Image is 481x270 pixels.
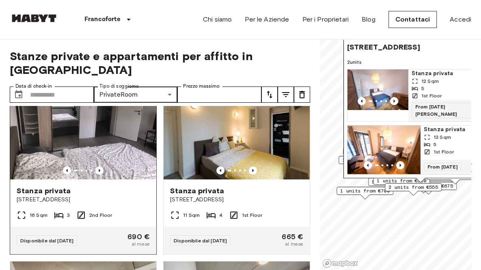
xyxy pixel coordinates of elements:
button: Previous image [390,97,398,105]
img: Marketing picture of unit DE-04-004-001-01HF [347,125,421,174]
span: Stanze private e appartamenti per affitto in [GEOGRAPHIC_DATA] [10,49,310,77]
button: Previous image [249,166,257,175]
label: Data di check-in [15,83,52,90]
span: 1st Floor [421,92,442,99]
label: Prezzo massimo [183,83,219,90]
img: Marketing picture of unit DE-04-030-001-01HF [164,82,310,179]
div: Map marker [385,183,442,196]
a: Mapbox logo [322,259,358,268]
span: al mese [132,240,150,248]
span: [STREET_ADDRESS] [347,42,420,52]
div: PrivateRoom [94,86,178,103]
span: 2 units from €675 [403,182,453,190]
div: Map marker [368,178,425,190]
span: 11 Sqm [183,212,200,219]
label: Tipo di soggiorno [99,83,139,90]
div: Map marker [339,156,395,168]
button: Choose date [11,86,27,103]
img: Marketing picture of unit DE-04-004-001-02HF [347,69,408,110]
p: Francoforte [84,15,121,24]
span: From [DATE][PERSON_NAME] [412,103,473,118]
button: tune [278,86,294,103]
button: Previous image [396,161,404,169]
div: Map marker [336,187,393,199]
span: 690 € [127,233,150,240]
span: Disponibile dal [DATE] [20,238,73,244]
span: Stanza privata [17,186,71,196]
span: 2nd Floor [89,212,112,219]
img: Habyt [10,14,58,22]
span: [STREET_ADDRESS] [17,196,150,204]
span: From [DATE] [424,163,461,171]
a: Accedi [450,15,471,24]
span: Disponibile dal [DATE] [174,238,227,244]
span: 665 € [282,233,303,240]
div: Map marker [373,177,430,189]
a: Marketing picture of unit DE-04-030-001-01HFPrevious imagePrevious imageStanza privata[STREET_ADD... [163,82,310,255]
a: Blog [362,15,375,24]
img: Marketing picture of unit DE-04-025-001-01HF [10,82,156,179]
button: tune [261,86,278,103]
a: Chi siamo [203,15,232,24]
span: 1 units from €700 [340,187,390,194]
button: Previous image [95,166,104,175]
span: 3 [67,212,70,219]
span: 4 [219,212,222,219]
button: tune [294,86,310,103]
button: Previous image [216,166,224,175]
span: 12 Sqm [421,78,439,85]
span: 2 units from €555 [388,184,438,191]
a: Contattaci [388,11,437,28]
a: Per i Proprietari [302,15,349,24]
span: Stanza privata [170,186,224,196]
span: al mese [285,240,303,248]
span: 1st Floor [434,148,454,156]
button: Previous image [63,166,71,175]
span: 5 [434,141,436,148]
button: Previous image [358,97,366,105]
span: 5 [421,85,424,92]
a: Per le Aziende [245,15,289,24]
span: 13 Sqm [434,134,451,141]
button: Previous image [364,161,372,169]
span: 1st Floor [242,212,262,219]
span: 16 Sqm [30,212,47,219]
span: [STREET_ADDRESS] [170,196,303,204]
span: 1 units from €665 [342,156,392,164]
a: Marketing picture of unit DE-04-025-001-01HFPrevious imagePrevious imageStanza privata[STREET_ADD... [10,82,157,255]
